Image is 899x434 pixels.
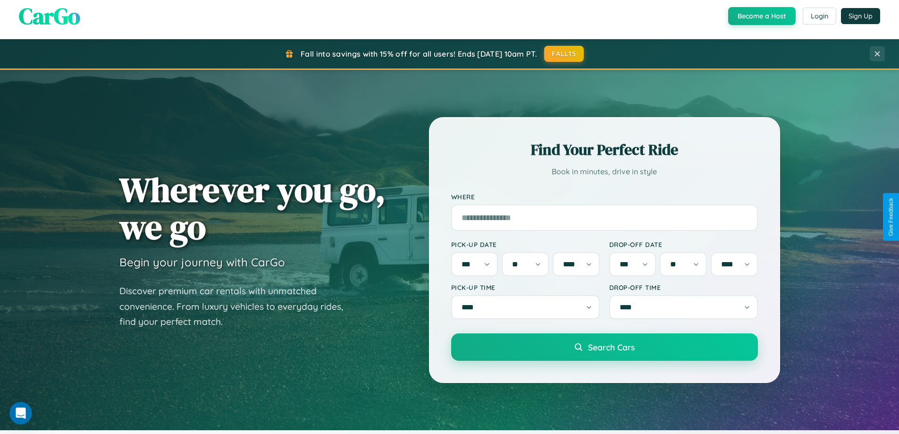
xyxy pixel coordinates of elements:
span: Search Cars [588,342,635,352]
label: Pick-up Time [451,283,600,291]
button: Become a Host [728,7,796,25]
p: Book in minutes, drive in style [451,165,758,179]
h2: Find Your Perfect Ride [451,139,758,160]
button: FALL15 [544,46,584,62]
label: Where [451,193,758,201]
div: Give Feedback [888,198,894,236]
h3: Begin your journey with CarGo [119,255,285,269]
label: Pick-up Date [451,240,600,248]
iframe: Intercom live chat [9,402,32,425]
span: Fall into savings with 15% off for all users! Ends [DATE] 10am PT. [301,49,537,59]
button: Search Cars [451,333,758,361]
button: Sign Up [841,8,880,24]
p: Discover premium car rentals with unmatched convenience. From luxury vehicles to everyday rides, ... [119,283,355,330]
h1: Wherever you go, we go [119,171,386,246]
label: Drop-off Time [609,283,758,291]
label: Drop-off Date [609,240,758,248]
button: Login [803,8,836,25]
span: CarGo [19,0,80,32]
